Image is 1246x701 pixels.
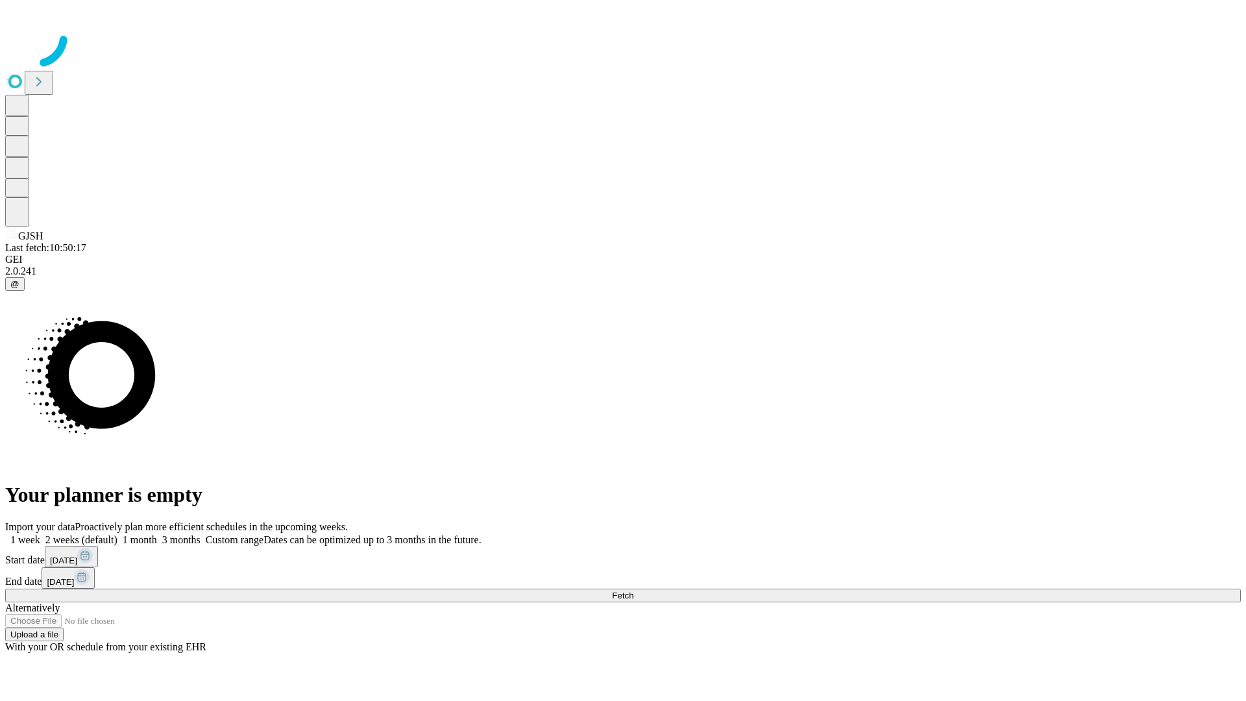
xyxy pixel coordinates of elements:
[50,556,77,565] span: [DATE]
[5,265,1241,277] div: 2.0.241
[5,567,1241,589] div: End date
[5,521,75,532] span: Import your data
[42,567,95,589] button: [DATE]
[123,534,157,545] span: 1 month
[18,230,43,241] span: GJSH
[10,534,40,545] span: 1 week
[5,546,1241,567] div: Start date
[5,483,1241,507] h1: Your planner is empty
[5,254,1241,265] div: GEI
[5,602,60,613] span: Alternatively
[5,242,86,253] span: Last fetch: 10:50:17
[10,279,19,289] span: @
[47,577,74,587] span: [DATE]
[206,534,263,545] span: Custom range
[162,534,201,545] span: 3 months
[5,589,1241,602] button: Fetch
[5,628,64,641] button: Upload a file
[5,277,25,291] button: @
[612,591,633,600] span: Fetch
[263,534,481,545] span: Dates can be optimized up to 3 months in the future.
[45,546,98,567] button: [DATE]
[45,534,117,545] span: 2 weeks (default)
[75,521,348,532] span: Proactively plan more efficient schedules in the upcoming weeks.
[5,641,206,652] span: With your OR schedule from your existing EHR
